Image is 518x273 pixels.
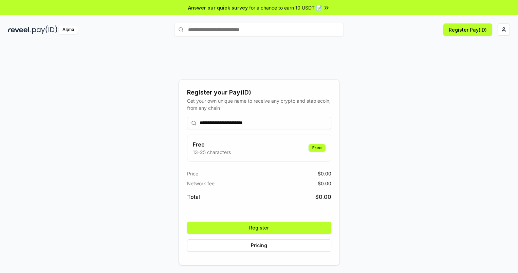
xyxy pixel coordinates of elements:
[187,193,200,201] span: Total
[187,88,331,97] div: Register your Pay(ID)
[318,170,331,177] span: $ 0.00
[193,140,231,149] h3: Free
[59,25,78,34] div: Alpha
[8,25,31,34] img: reveel_dark
[443,23,492,36] button: Register Pay(ID)
[187,239,331,252] button: Pricing
[188,4,248,11] span: Answer our quick survey
[309,144,326,152] div: Free
[32,25,57,34] img: pay_id
[187,170,198,177] span: Price
[318,180,331,187] span: $ 0.00
[187,222,331,234] button: Register
[315,193,331,201] span: $ 0.00
[193,149,231,156] p: 13-25 characters
[249,4,322,11] span: for a chance to earn 10 USDT 📝
[187,180,215,187] span: Network fee
[187,97,331,112] div: Get your own unique name to receive any crypto and stablecoin, from any chain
